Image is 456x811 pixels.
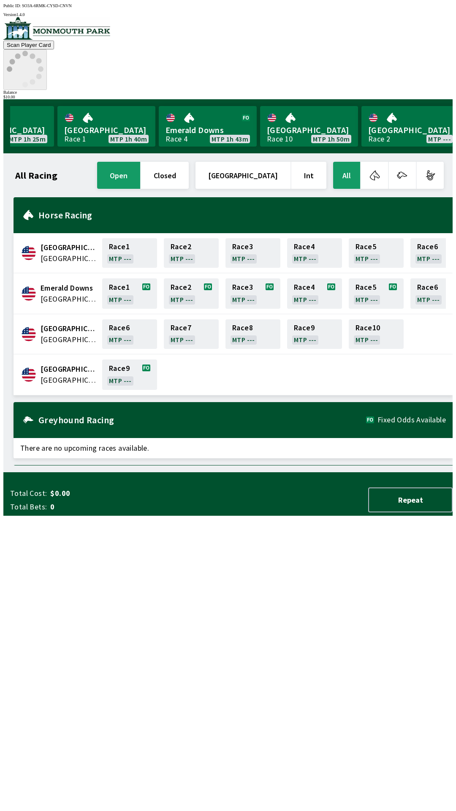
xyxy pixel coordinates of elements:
span: MTP --- [171,336,193,343]
div: Race 1 [64,136,86,142]
div: Race 2 [368,136,390,142]
span: MTP 1h 40m [110,136,147,142]
span: Emerald Downs [41,283,97,294]
div: Version 1.4.0 [3,12,453,17]
a: Race8MTP --- [225,319,280,349]
span: United States [41,294,97,305]
a: Race1MTP --- [102,238,157,268]
h2: Greyhound Racing [38,416,366,423]
span: $0.00 [50,488,183,498]
span: SO3A-6RMK-CYSD-CNVN [22,3,72,8]
span: MTP --- [417,296,440,303]
a: Race5MTP --- [349,238,404,268]
span: MTP --- [171,296,193,303]
span: Monmouth Park [41,364,97,375]
span: Race 1 [109,284,130,291]
div: Public ID: [3,3,453,8]
span: MTP --- [428,136,451,142]
button: [GEOGRAPHIC_DATA] [195,162,290,189]
span: MTP --- [356,336,378,343]
a: Race2MTP --- [164,278,219,309]
span: Emerald Downs [166,125,250,136]
a: Race3MTP --- [225,238,280,268]
a: Race1MTP --- [102,278,157,309]
span: MTP --- [232,296,255,303]
span: Race 7 [171,324,191,331]
span: Total Cost: [10,488,47,498]
button: Int [291,162,326,189]
div: $ 10.00 [3,95,453,99]
a: Race10MTP --- [349,319,404,349]
a: Race6MTP --- [102,319,157,349]
a: Race5MTP --- [349,278,404,309]
h2: Horse Racing [38,212,446,218]
div: Race 10 [267,136,293,142]
span: MTP --- [109,296,132,303]
span: Race 10 [356,324,380,331]
span: Race 8 [232,324,253,331]
div: Race 4 [166,136,187,142]
span: MTP 1h 50m [313,136,350,142]
span: MTP --- [417,255,440,262]
span: MTP --- [294,296,317,303]
a: Race3MTP --- [225,278,280,309]
span: MTP --- [232,255,255,262]
span: Repeat [376,495,445,505]
span: 0 [50,502,183,512]
span: United States [41,375,97,386]
span: Race 2 [171,243,191,250]
button: Scan Player Card [3,41,54,49]
span: [GEOGRAPHIC_DATA] [368,125,453,136]
span: Fairmount Park [41,323,97,334]
a: Race4MTP --- [287,278,342,309]
button: closed [141,162,189,189]
span: Race 3 [232,284,253,291]
span: United States [41,334,97,345]
span: MTP 1h 43m [212,136,248,142]
span: Canterbury Park [41,242,97,253]
button: Repeat [368,487,453,512]
button: All [333,162,360,189]
span: [GEOGRAPHIC_DATA] [267,125,351,136]
span: Race 5 [356,243,376,250]
span: MTP --- [294,336,317,343]
a: [GEOGRAPHIC_DATA]Race 10MTP 1h 50m [260,106,358,147]
a: Race9MTP --- [102,359,157,390]
a: Race2MTP --- [164,238,219,268]
span: MTP 1h 25m [9,136,46,142]
span: MTP --- [109,336,132,343]
span: Race 9 [109,365,130,372]
span: Fixed Odds Available [377,416,446,423]
span: MTP --- [109,255,132,262]
a: Race7MTP --- [164,319,219,349]
span: Race 6 [417,284,438,291]
span: Race 4 [294,243,315,250]
span: MTP --- [356,255,378,262]
span: Race 4 [294,284,315,291]
img: venue logo [3,17,110,40]
span: MTP --- [356,296,378,303]
span: MTP --- [232,336,255,343]
span: There are no upcoming races available. [14,438,453,458]
span: Race 6 [109,324,130,331]
span: Race 6 [417,243,438,250]
span: United States [41,253,97,264]
button: open [97,162,140,189]
span: Race 5 [356,284,376,291]
span: MTP --- [109,377,132,384]
a: Race9MTP --- [287,319,342,349]
a: Race4MTP --- [287,238,342,268]
span: Total Bets: [10,502,47,512]
span: Race 2 [171,284,191,291]
span: Race 1 [109,243,130,250]
span: Race 3 [232,243,253,250]
span: Race 9 [294,324,315,331]
h1: All Racing [15,172,57,179]
a: Emerald DownsRace 4MTP 1h 43m [159,106,257,147]
span: MTP --- [171,255,193,262]
div: Balance [3,90,453,95]
a: [GEOGRAPHIC_DATA]Race 1MTP 1h 40m [57,106,155,147]
span: MTP --- [294,255,317,262]
span: [GEOGRAPHIC_DATA] [64,125,149,136]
